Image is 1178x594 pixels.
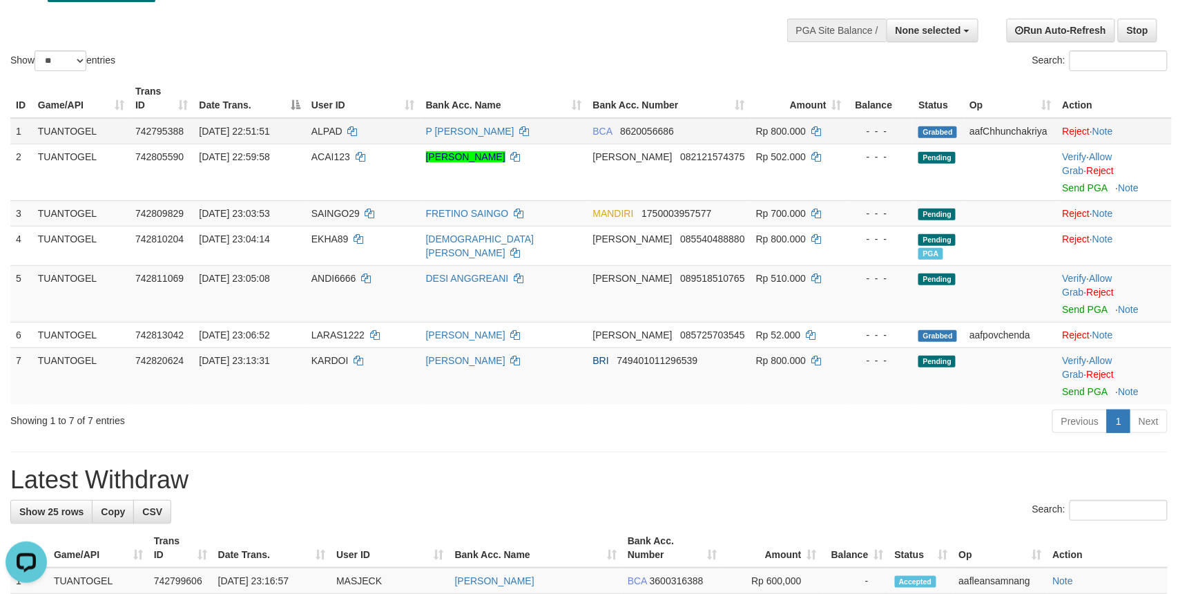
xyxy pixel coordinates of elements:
a: Run Auto-Refresh [1007,19,1115,42]
span: · [1063,273,1112,298]
td: TUANTOGEL [32,144,130,200]
td: TUANTOGEL [32,347,130,404]
a: Stop [1118,19,1157,42]
div: - - - [853,207,908,220]
th: User ID: activate to sort column ascending [306,79,421,118]
a: Note [1053,575,1074,586]
span: Pending [918,234,956,246]
div: - - - [853,271,908,285]
label: Search: [1032,500,1168,521]
a: Note [1119,386,1139,397]
span: Copy [101,506,125,517]
th: Bank Acc. Name: activate to sort column ascending [450,528,622,568]
th: Bank Acc. Number: activate to sort column ascending [622,528,722,568]
th: Status [913,79,964,118]
span: Rp 510.000 [756,273,806,284]
a: DESI ANGGREANI [426,273,509,284]
td: · · [1057,265,1172,322]
span: Copy 082121574375 to clipboard [680,151,744,162]
span: [PERSON_NAME] [593,233,673,245]
th: Amount: activate to sort column ascending [751,79,847,118]
td: aafChhunchakriya [964,118,1056,144]
td: TUANTOGEL [32,265,130,322]
span: Pending [918,209,956,220]
a: Copy [92,500,134,524]
th: Op: activate to sort column ascending [954,528,1047,568]
a: [PERSON_NAME] [455,575,534,586]
td: 3 [10,200,32,226]
a: CSV [133,500,171,524]
span: Show 25 rows [19,506,84,517]
span: Pending [918,356,956,367]
span: CSV [142,506,162,517]
span: Rp 800.000 [756,126,806,137]
th: Game/API: activate to sort column ascending [32,79,130,118]
span: Marked by aafchonlypin [918,248,943,260]
a: Note [1092,208,1113,219]
a: [PERSON_NAME] [426,329,505,341]
a: Allow Grab [1063,273,1112,298]
a: Show 25 rows [10,500,93,524]
a: Verify [1063,273,1087,284]
a: Note [1119,182,1139,193]
span: [DATE] 23:03:53 [199,208,269,219]
td: TUANTOGEL [32,322,130,347]
span: Rp 800.000 [756,233,806,245]
label: Show entries [10,50,115,71]
th: Balance: activate to sort column ascending [822,528,889,568]
td: · [1057,200,1172,226]
th: Action [1047,528,1168,568]
label: Search: [1032,50,1168,71]
th: Trans ID: activate to sort column ascending [130,79,193,118]
span: Copy 1750003957577 to clipboard [641,208,711,219]
td: TUANTOGEL [48,568,148,594]
span: LARAS1222 [311,329,365,341]
span: Copy 085725703545 to clipboard [680,329,744,341]
span: [DATE] 23:13:31 [199,355,269,366]
a: Send PGA [1063,386,1108,397]
td: 2 [10,144,32,200]
button: None selected [887,19,978,42]
a: Note [1092,126,1113,137]
td: 1 [10,118,32,144]
span: [DATE] 23:04:14 [199,233,269,245]
th: Balance [847,79,914,118]
span: ANDI6666 [311,273,356,284]
td: Rp 600,000 [722,568,822,594]
span: · [1063,151,1112,176]
td: [DATE] 23:16:57 [213,568,331,594]
span: Pending [918,152,956,164]
td: aafleansamnang [954,568,1047,594]
a: 1 [1107,410,1130,433]
th: Amount: activate to sort column ascending [722,528,822,568]
a: Reject [1087,369,1114,380]
button: Open LiveChat chat widget [6,6,47,47]
span: 742811069 [135,273,184,284]
div: - - - [853,328,908,342]
span: 742820624 [135,355,184,366]
span: 742809829 [135,208,184,219]
span: [PERSON_NAME] [593,151,673,162]
span: [DATE] 22:59:58 [199,151,269,162]
a: Reject [1063,329,1090,341]
span: 742813042 [135,329,184,341]
td: 6 [10,322,32,347]
td: TUANTOGEL [32,200,130,226]
th: User ID: activate to sort column ascending [331,528,450,568]
span: SAINGO29 [311,208,360,219]
input: Search: [1070,50,1168,71]
a: Verify [1063,355,1087,366]
span: Pending [918,274,956,285]
span: BRI [593,355,609,366]
td: TUANTOGEL [32,118,130,144]
span: Copy 749401011296539 to clipboard [617,355,698,366]
a: Send PGA [1063,182,1108,193]
a: Allow Grab [1063,151,1112,176]
a: Note [1119,304,1139,315]
td: 742799606 [148,568,213,594]
span: 742810204 [135,233,184,245]
th: ID: activate to sort column descending [10,528,48,568]
div: PGA Site Balance / [787,19,887,42]
td: MASJECK [331,568,450,594]
th: Action [1057,79,1172,118]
